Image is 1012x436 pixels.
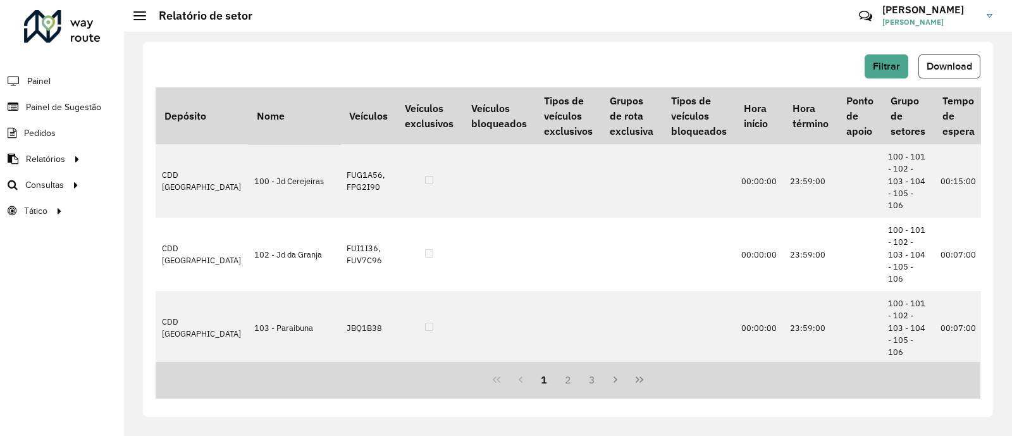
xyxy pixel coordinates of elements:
th: Tempo de espera [934,87,984,144]
td: 100 - 101 - 102 - 103 - 104 - 105 - 106 [882,218,934,291]
th: Grupos de rota exclusiva [602,87,662,144]
span: Relatórios [26,153,65,166]
td: FUI1I36, FUV7C96 [340,218,396,291]
th: Ponto de apoio [837,87,882,144]
h3: [PERSON_NAME] [882,4,977,16]
td: CDD [GEOGRAPHIC_DATA] [156,218,248,291]
h2: Relatório de setor [146,9,252,23]
td: FUG1A56, FPG2I90 [340,144,396,218]
td: 100 - 101 - 102 - 103 - 104 - 105 - 106 [882,291,934,364]
span: Painel de Sugestão [26,101,101,114]
a: Contato Rápido [852,3,879,30]
span: Pedidos [24,127,56,140]
span: [PERSON_NAME] [882,16,977,28]
span: Download [927,61,972,72]
td: 100 - Jd Cerejeiras [248,144,340,218]
span: Filtrar [873,61,900,72]
th: Hora término [784,87,837,144]
th: Veículos exclusivos [396,87,462,144]
td: 100 - 101 - 102 - 103 - 104 - 105 - 106 [882,144,934,218]
td: 00:00:00 [735,144,784,218]
td: 00:07:00 [934,291,984,364]
button: Filtrar [865,54,908,78]
span: Consultas [25,178,64,192]
th: Depósito [156,87,248,144]
td: 23:59:00 [784,218,837,291]
th: Veículos [340,87,396,144]
td: 23:59:00 [784,291,837,364]
th: Tipos de veículos exclusivos [535,87,601,144]
button: 3 [580,368,604,392]
button: 2 [556,368,580,392]
button: Next Page [604,368,628,392]
th: Veículos bloqueados [462,87,535,144]
button: 1 [532,368,556,392]
button: Download [918,54,980,78]
th: Nome [248,87,340,144]
td: 23:59:00 [784,144,837,218]
th: Grupo de setores [882,87,934,144]
td: CDD [GEOGRAPHIC_DATA] [156,144,248,218]
td: 00:15:00 [934,144,984,218]
td: 102 - Jd da Granja [248,218,340,291]
button: Last Page [627,368,651,392]
td: CDD [GEOGRAPHIC_DATA] [156,291,248,364]
td: 00:07:00 [934,218,984,291]
td: 00:00:00 [735,291,784,364]
span: Tático [24,204,47,218]
td: JBQ1B38 [340,291,396,364]
td: 00:00:00 [735,218,784,291]
span: Painel [27,75,51,88]
th: Tipos de veículos bloqueados [662,87,735,144]
td: 103 - Paraibuna [248,291,340,364]
th: Hora início [735,87,784,144]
